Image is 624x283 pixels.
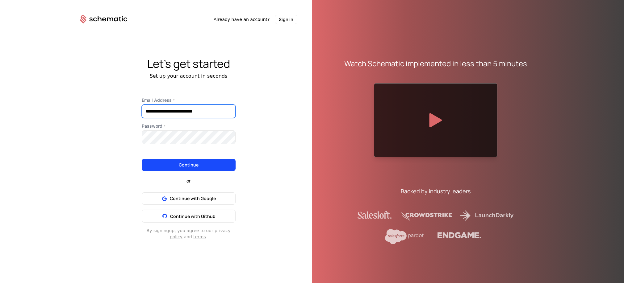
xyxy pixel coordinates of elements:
label: Email Address [142,97,236,103]
div: By signing up , you agree to our privacy and . [142,228,236,240]
span: Continue with Google [170,195,216,202]
span: Continue with Github [170,213,216,219]
div: Set up your account in seconds [65,72,312,80]
a: policy [170,234,182,239]
a: terms [193,234,206,239]
button: Sign in [275,15,297,24]
button: Continue with Github [142,210,236,223]
div: Backed by industry leaders [401,187,471,195]
span: or [182,179,195,183]
div: Let's get started [65,58,312,70]
span: Already have an account? [214,16,270,23]
div: Watch Schematic implemented in less than 5 minutes [344,59,527,68]
label: Password [142,123,236,129]
button: Continue [142,159,236,171]
button: Continue with Google [142,192,236,205]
